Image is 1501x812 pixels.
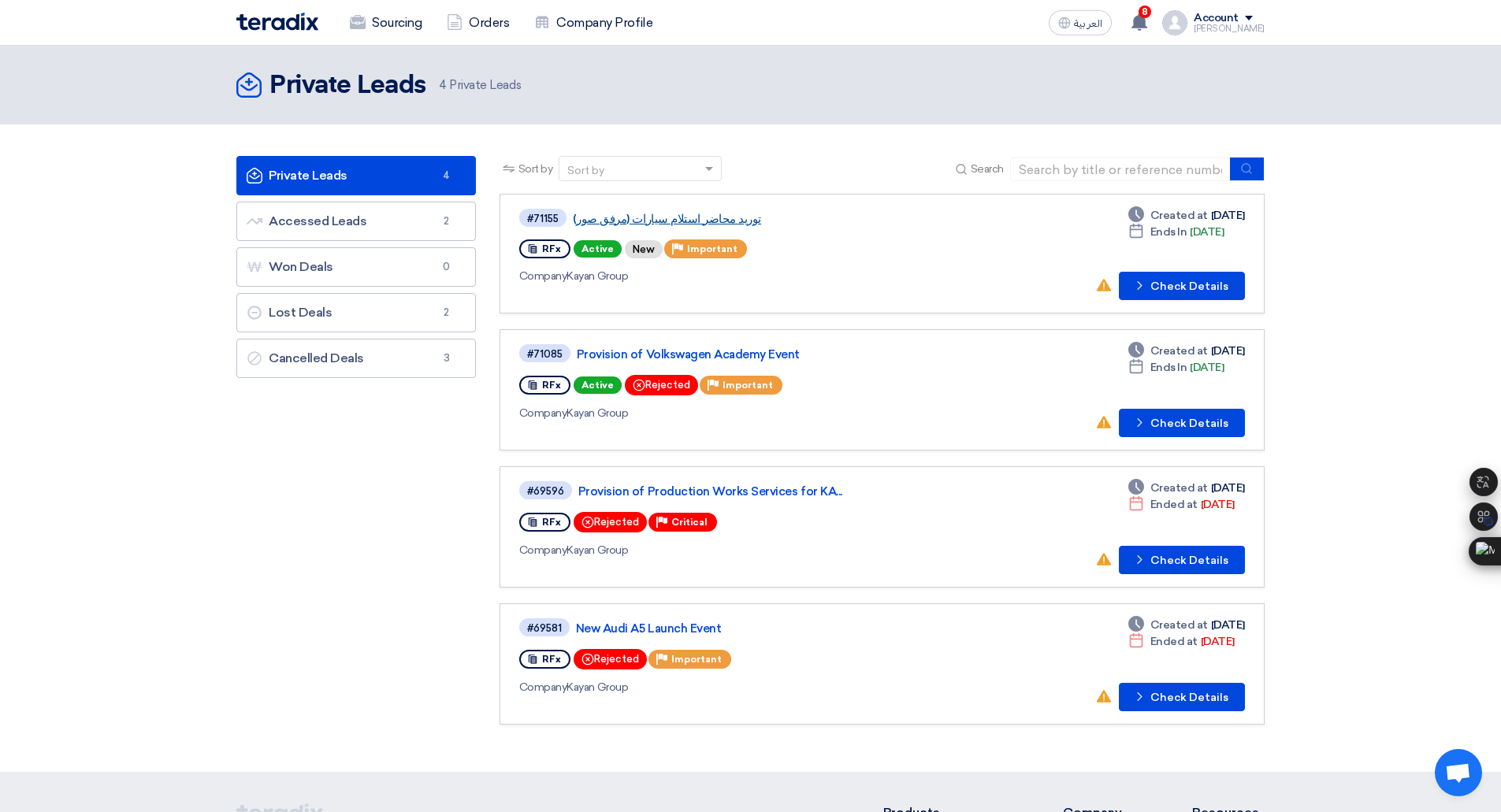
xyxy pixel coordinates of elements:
button: العربية [1049,10,1112,35]
a: Provision of Production Works Services for KA... [578,484,972,499]
span: Search [971,161,1004,177]
span: Ended at [1150,496,1198,513]
input: Search by title or reference number [1010,158,1231,181]
a: Accessed Leads2 [236,202,476,241]
span: Ends In [1150,359,1187,376]
span: Important [687,243,737,254]
div: Kayan Group [519,679,973,695]
a: New Audi A5 Launch Event [576,621,970,636]
a: Provision of Volkswagen Academy Event [577,347,971,362]
div: [DATE] [1128,224,1224,240]
div: Kayan Group [519,542,975,558]
a: Company Profile [522,6,665,40]
span: Created at [1150,207,1208,224]
span: RFx [542,654,561,665]
span: Company [519,680,567,694]
span: Sort by [518,161,553,177]
span: 3 [437,350,456,366]
span: 4 [439,78,447,92]
a: Orders [434,6,522,40]
a: Private Leads4 [236,156,476,195]
div: Account [1194,12,1239,25]
div: [DATE] [1128,633,1235,650]
span: RFx [542,380,561,391]
span: Private Leads [439,76,521,95]
span: Active [574,240,622,258]
a: Cancelled Deals3 [236,339,476,378]
h2: Private Leads [269,70,426,102]
span: Important [723,380,773,391]
div: [DATE] [1128,617,1245,633]
div: Rejected [625,375,698,395]
span: RFx [542,243,561,254]
img: Teradix logo [236,13,318,31]
div: Rejected [574,512,647,532]
a: Lost Deals2 [236,293,476,332]
span: Created at [1150,617,1208,633]
span: Important [671,654,722,665]
div: [DATE] [1128,496,1235,513]
span: Company [519,406,567,420]
span: Critical [671,517,708,528]
div: [PERSON_NAME] [1194,24,1265,33]
button: Check Details [1119,409,1245,437]
span: Ended at [1150,633,1198,650]
div: #69596 [527,486,564,496]
button: Check Details [1119,546,1245,574]
span: Company [519,543,567,557]
span: 8 [1139,6,1151,18]
div: #71155 [527,213,559,224]
span: Created at [1150,480,1208,496]
span: 0 [437,259,456,275]
div: #69581 [527,623,562,633]
span: RFx [542,517,561,528]
div: [DATE] [1128,343,1245,359]
a: توريد محاضر استلام سيارات (مرفق صور) [573,212,967,226]
div: [DATE] [1128,480,1245,496]
a: Open chat [1435,749,1482,796]
div: Kayan Group [519,268,970,284]
a: Won Deals0 [236,247,476,287]
div: Sort by [567,162,604,179]
span: Active [574,376,622,394]
div: [DATE] [1128,207,1245,224]
span: 2 [437,305,456,321]
div: [DATE] [1128,359,1224,376]
div: Kayan Group [519,405,974,421]
button: Check Details [1119,683,1245,711]
a: Sourcing [337,6,434,40]
div: New [625,240,663,258]
span: Created at [1150,343,1208,359]
span: 2 [437,213,456,229]
span: Ends In [1150,224,1187,240]
span: 4 [437,168,456,184]
span: العربية [1074,18,1102,29]
div: #71085 [527,349,563,359]
div: Rejected [574,649,647,669]
span: Company [519,269,567,283]
img: profile_test.png [1162,10,1187,35]
button: Check Details [1119,272,1245,300]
